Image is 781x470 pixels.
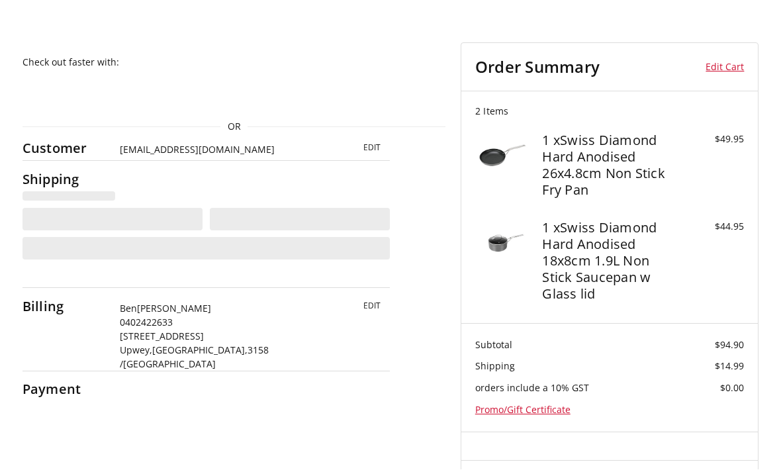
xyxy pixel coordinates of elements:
[475,404,571,416] a: Promo/Gift Certificate
[354,298,390,315] button: Edit
[120,303,137,315] span: Ben
[23,81,234,105] iframe: PayPal-paypal
[120,330,204,343] span: [STREET_ADDRESS]
[120,143,327,157] div: [EMAIL_ADDRESS][DOMAIN_NAME]
[123,358,216,371] span: [GEOGRAPHIC_DATA]
[23,56,446,70] p: Check out faster with:
[475,360,515,373] span: Shipping
[152,344,248,357] span: [GEOGRAPHIC_DATA],
[120,316,173,329] span: 0402422633
[120,344,269,371] span: 3158 /
[475,339,512,352] span: Subtotal
[475,382,589,395] span: orders include a 10% GST
[354,140,390,157] button: Edit
[475,106,745,118] h3: 2 Items
[681,58,745,77] a: Edit Cart
[23,171,106,188] h2: Shipping
[715,339,744,352] span: $94.90
[23,299,106,315] h2: Billing
[542,220,673,303] h4: 1 x Swiss Diamond Hard Anodised 18x8cm 1.9L Non Stick Saucepan w Glass lid
[220,120,248,134] span: OR
[677,132,745,146] div: $49.95
[720,382,744,395] span: $0.00
[542,132,673,199] h4: 1 x Swiss Diamond Hard Anodised 26x4.8cm Non Stick Fry Pan
[120,344,152,357] span: Upwey,
[715,360,744,373] span: $14.99
[677,220,745,234] div: $44.95
[23,140,106,157] h2: Customer
[475,58,681,77] h3: Order Summary
[137,303,211,315] span: [PERSON_NAME]
[23,381,106,398] h2: Payment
